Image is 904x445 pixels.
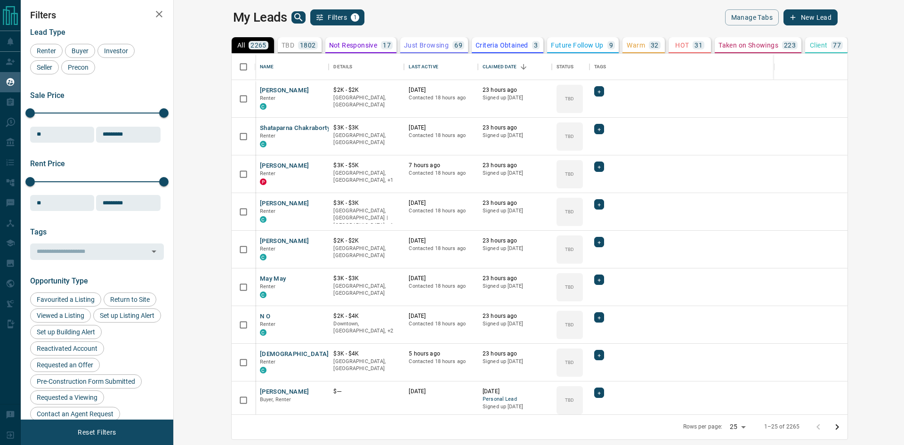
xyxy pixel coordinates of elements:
div: condos.ca [260,254,266,260]
p: $--- [333,388,399,396]
p: TBD [565,95,574,102]
p: All [237,42,245,49]
div: condos.ca [260,141,266,147]
span: Personal Lead [483,396,547,404]
p: Signed up [DATE] [483,132,547,139]
div: Seller [30,60,59,74]
p: 23 hours ago [483,312,547,320]
div: + [594,350,604,360]
p: [DATE] [409,388,473,396]
p: 5 hours ago [409,350,473,358]
div: Buyer [65,44,95,58]
div: Set up Building Alert [30,325,102,339]
button: N O [260,312,270,321]
div: condos.ca [260,216,266,223]
span: Viewed a Listing [33,312,88,319]
div: condos.ca [260,367,266,373]
p: TBD [565,283,574,291]
div: + [594,237,604,247]
button: Sort [517,60,530,73]
span: Reactivated Account [33,345,101,352]
p: 69 [454,42,462,49]
p: TBD [565,170,574,178]
p: 1–25 of 2265 [764,423,800,431]
h1: My Leads [233,10,287,25]
button: [PERSON_NAME] [260,388,309,396]
p: [GEOGRAPHIC_DATA], [GEOGRAPHIC_DATA] [333,358,399,372]
span: Set up Building Alert [33,328,98,336]
p: 23 hours ago [483,350,547,358]
p: Rows per page: [683,423,723,431]
p: TBD [565,208,574,215]
button: Open [147,245,161,258]
span: 1 [352,14,358,21]
span: Contact an Agent Request [33,410,117,418]
button: [PERSON_NAME] [260,86,309,95]
p: Contacted 18 hours ago [409,358,473,365]
span: Rent Price [30,159,65,168]
div: property.ca [260,178,266,185]
button: [DEMOGRAPHIC_DATA][PERSON_NAME] [260,350,379,359]
p: 223 [784,42,796,49]
span: + [597,237,601,247]
div: Renter [30,44,63,58]
p: [GEOGRAPHIC_DATA], [GEOGRAPHIC_DATA] [333,283,399,297]
div: Investor [97,44,135,58]
div: Viewed a Listing [30,308,91,323]
span: Renter [33,47,59,55]
p: 3 [534,42,538,49]
span: Favourited a Listing [33,296,98,303]
span: + [597,388,601,397]
p: [DATE] [409,86,473,94]
span: Renter [260,208,276,214]
span: Investor [101,47,131,55]
p: Future Follow Up [551,42,603,49]
div: 25 [726,420,749,434]
p: 23 hours ago [483,199,547,207]
p: 2265 [250,42,266,49]
span: + [597,87,601,96]
p: Scarborough, Toronto [333,320,399,335]
span: + [597,200,601,209]
div: Tags [589,54,884,80]
p: $3K - $3K [333,124,399,132]
div: Last Active [409,54,438,80]
div: Status [557,54,574,80]
p: [DATE] [409,124,473,132]
div: Set up Listing Alert [93,308,161,323]
p: Contacted 18 hours ago [409,245,473,252]
button: New Lead [783,9,838,25]
p: 17 [383,42,391,49]
div: condos.ca [260,291,266,298]
div: + [594,86,604,97]
span: Renter [260,246,276,252]
div: Status [552,54,589,80]
span: + [597,124,601,134]
button: [PERSON_NAME] [260,162,309,170]
span: Lead Type [30,28,65,37]
div: Contact an Agent Request [30,407,120,421]
p: Criteria Obtained [476,42,528,49]
div: condos.ca [260,103,266,110]
div: Claimed Date [483,54,517,80]
p: TBD [282,42,294,49]
span: Tags [30,227,47,236]
div: Claimed Date [478,54,552,80]
span: Buyer [68,47,92,55]
p: Contacted 18 hours ago [409,94,473,102]
p: Taken on Showings [718,42,778,49]
p: [DATE] [409,275,473,283]
div: Precon [61,60,95,74]
p: Toronto [333,170,399,184]
p: Contacted 18 hours ago [409,320,473,328]
button: Manage Tabs [725,9,779,25]
button: Go to next page [828,418,847,437]
button: Reset Filters [72,424,122,440]
span: + [597,313,601,322]
p: $3K - $3K [333,199,399,207]
p: 23 hours ago [483,162,547,170]
span: Seller [33,64,56,71]
span: Opportunity Type [30,276,88,285]
p: Signed up [DATE] [483,245,547,252]
p: [DATE] [483,388,547,396]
